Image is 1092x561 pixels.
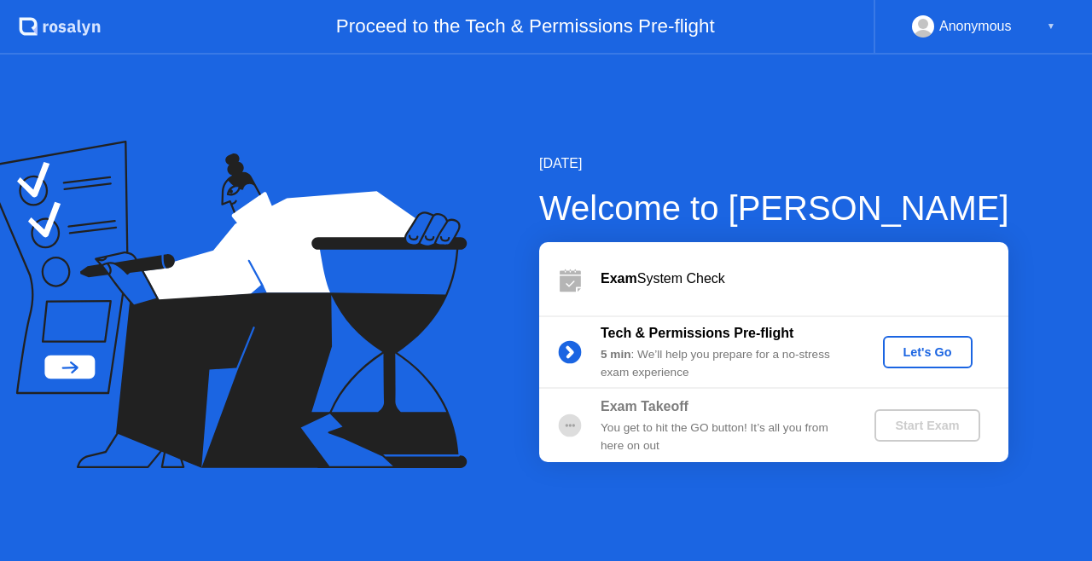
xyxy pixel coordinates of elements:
div: Anonymous [939,15,1012,38]
div: Start Exam [881,419,973,432]
div: : We’ll help you prepare for a no-stress exam experience [601,346,846,381]
div: You get to hit the GO button! It’s all you from here on out [601,419,846,454]
b: Exam Takeoff [601,399,688,414]
div: [DATE] [539,153,1009,174]
div: System Check [601,269,1008,289]
div: Let's Go [890,345,966,359]
div: ▼ [1047,15,1055,38]
b: Exam [601,271,637,286]
b: 5 min [601,348,631,361]
b: Tech & Permissions Pre-flight [601,326,793,340]
div: Welcome to [PERSON_NAME] [539,182,1009,234]
button: Let's Go [883,336,973,368]
button: Start Exam [874,409,979,442]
